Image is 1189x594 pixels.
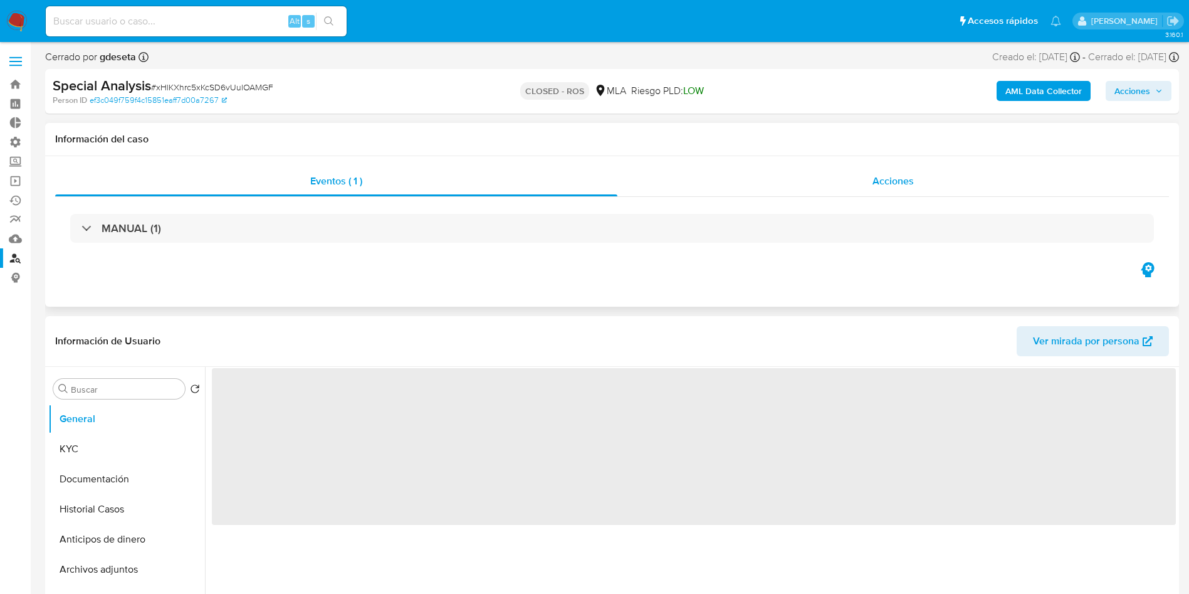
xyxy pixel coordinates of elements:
[1050,16,1061,26] a: Notificaciones
[48,404,205,434] button: General
[190,384,200,398] button: Volver al orden por defecto
[48,524,205,554] button: Anticipos de dinero
[55,133,1169,146] h1: Información del caso
[1088,50,1179,64] div: Cerrado el: [DATE]
[58,384,68,394] button: Buscar
[53,75,151,95] b: Special Analysis
[97,50,136,64] b: gdeseta
[90,95,227,106] a: ef3c049f759f4c15851eaff7d00a7267
[1005,81,1082,101] b: AML Data Collector
[53,95,87,106] b: Person ID
[70,214,1154,243] div: MANUAL (1)
[71,384,180,395] input: Buscar
[316,13,342,30] button: search-icon
[306,15,310,27] span: s
[1033,326,1139,356] span: Ver mirada por persona
[212,368,1176,525] span: ‌
[102,221,161,235] h3: MANUAL (1)
[594,84,626,98] div: MLA
[1091,15,1162,27] p: gustavo.deseta@mercadolibre.com
[151,81,273,93] span: # xHlKXhrc5xKcSD6vUulOAMGF
[48,554,205,585] button: Archivos adjuntos
[55,335,160,347] h1: Información de Usuario
[48,434,205,464] button: KYC
[968,14,1038,28] span: Accesos rápidos
[1017,326,1169,356] button: Ver mirada por persona
[520,82,589,100] p: CLOSED - ROS
[48,494,205,524] button: Historial Casos
[992,50,1080,64] div: Creado el: [DATE]
[48,464,205,494] button: Documentación
[290,15,300,27] span: Alt
[1082,50,1086,64] span: -
[46,13,347,29] input: Buscar usuario o caso...
[997,81,1091,101] button: AML Data Collector
[1166,14,1180,28] a: Salir
[631,84,704,98] span: Riesgo PLD:
[872,174,914,188] span: Acciones
[45,50,136,64] span: Cerrado por
[1106,81,1171,101] button: Acciones
[1114,81,1150,101] span: Acciones
[310,174,362,188] span: Eventos ( 1 )
[683,83,704,98] span: LOW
